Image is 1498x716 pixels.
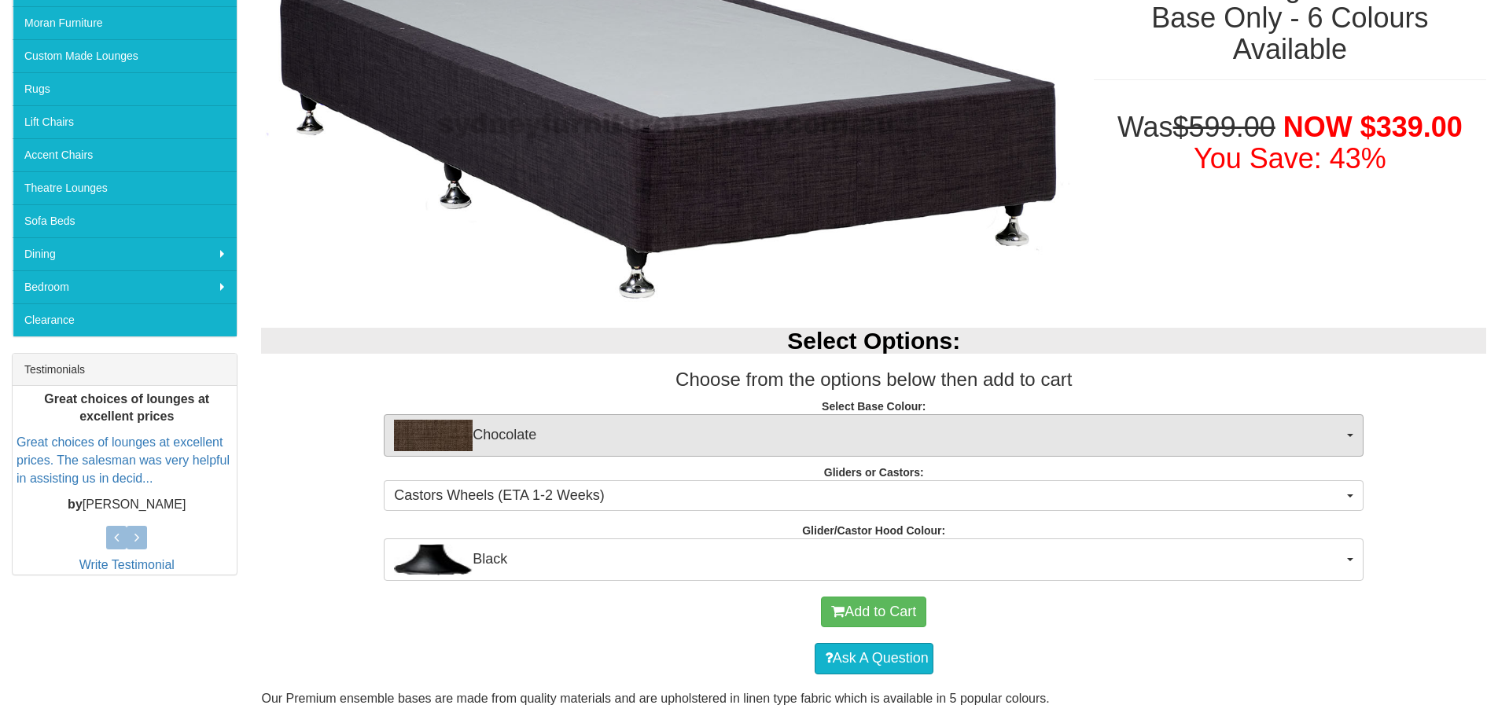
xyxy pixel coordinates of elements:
[13,354,237,386] div: Testimonials
[815,643,933,674] a: Ask A Question
[384,480,1364,512] button: Castors Wheels (ETA 1-2 Weeks)
[802,524,945,537] strong: Glider/Castor Hood Colour:
[384,414,1364,457] button: ChocolateChocolate
[1094,112,1486,174] h1: Was
[13,72,237,105] a: Rugs
[394,544,473,575] img: Black
[17,436,230,486] a: Great choices of lounges at excellent prices. The salesman was very helpful in assisting us in de...
[824,466,924,479] strong: Gliders or Castors:
[13,237,237,270] a: Dining
[13,171,237,204] a: Theatre Lounges
[68,498,83,511] b: by
[13,270,237,303] a: Bedroom
[384,538,1364,581] button: BlackBlack
[13,204,237,237] a: Sofa Beds
[1173,111,1275,143] del: $599.00
[394,420,473,451] img: Chocolate
[17,496,237,514] p: [PERSON_NAME]
[79,558,175,571] a: Write Testimonial
[394,420,1343,451] span: Chocolate
[261,369,1486,390] h3: Choose from the options below then add to cart
[394,544,1343,575] span: Black
[13,105,237,138] a: Lift Chairs
[13,303,237,336] a: Clearance
[1283,111,1463,143] span: NOW $339.00
[394,486,1343,506] span: Castors Wheels (ETA 1-2 Weeks)
[822,400,926,413] strong: Select Base Colour:
[44,392,209,424] b: Great choices of lounges at excellent prices
[1194,142,1386,174] font: You Save: 43%
[13,39,237,72] a: Custom Made Lounges
[13,6,237,39] a: Moran Furniture
[821,597,926,628] button: Add to Cart
[13,138,237,171] a: Accent Chairs
[787,328,960,354] b: Select Options:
